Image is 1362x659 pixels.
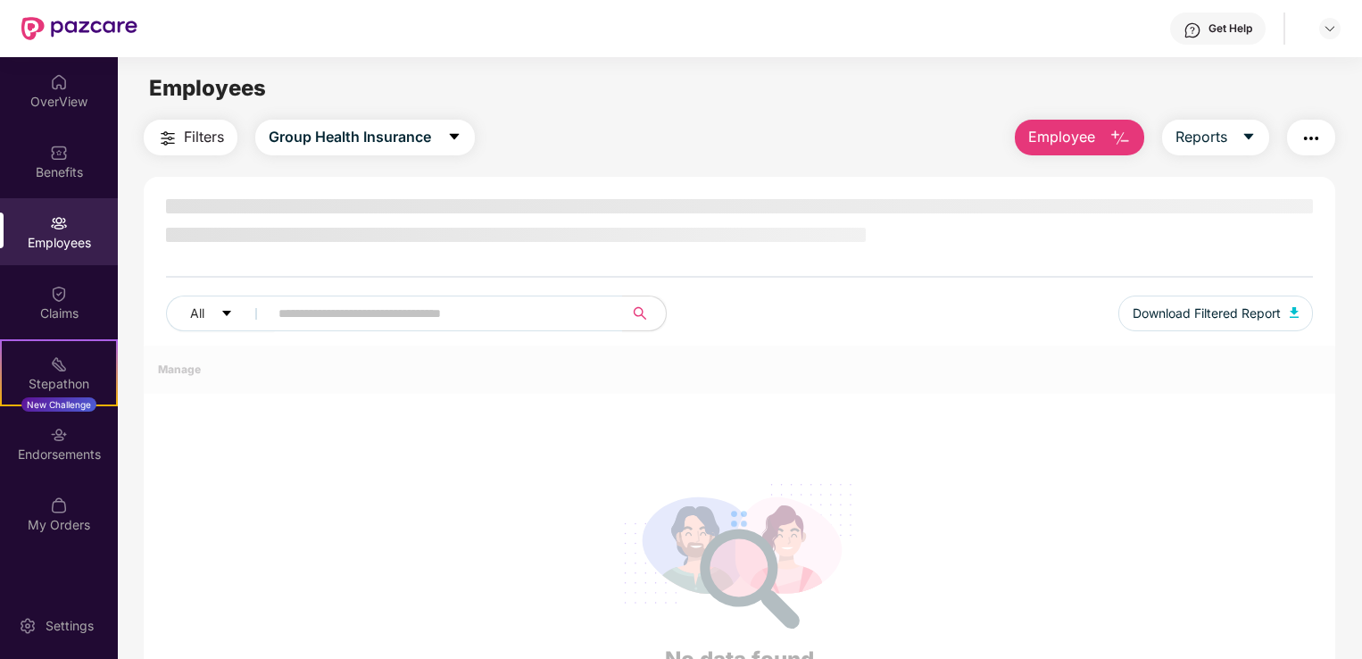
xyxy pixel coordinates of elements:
[50,144,68,162] img: svg+xml;base64,PHN2ZyBpZD0iQmVuZWZpdHMiIHhtbG5zPSJodHRwOi8vd3d3LnczLm9yZy8yMDAwL3N2ZyIgd2lkdGg9Ij...
[269,126,431,148] span: Group Health Insurance
[190,304,204,323] span: All
[144,120,237,155] button: Filters
[1300,128,1322,149] img: svg+xml;base64,PHN2ZyB4bWxucz0iaHR0cDovL3d3dy53My5vcmcvMjAwMC9zdmciIHdpZHRoPSIyNCIgaGVpZ2h0PSIyNC...
[184,126,224,148] span: Filters
[1242,129,1256,146] span: caret-down
[1015,120,1144,155] button: Employee
[1290,307,1299,318] img: svg+xml;base64,PHN2ZyB4bWxucz0iaHR0cDovL3d3dy53My5vcmcvMjAwMC9zdmciIHhtbG5zOnhsaW5rPSJodHRwOi8vd3...
[50,73,68,91] img: svg+xml;base64,PHN2ZyBpZD0iSG9tZSIgeG1sbnM9Imh0dHA6Ly93d3cudzMub3JnLzIwMDAvc3ZnIiB3aWR0aD0iMjAiIG...
[166,296,275,331] button: Allcaret-down
[50,496,68,514] img: svg+xml;base64,PHN2ZyBpZD0iTXlfT3JkZXJzIiBkYXRhLW5hbWU9Ik15IE9yZGVycyIgeG1sbnM9Imh0dHA6Ly93d3cudz...
[149,75,266,101] span: Employees
[19,617,37,635] img: svg+xml;base64,PHN2ZyBpZD0iU2V0dGluZy0yMHgyMCIgeG1sbnM9Imh0dHA6Ly93d3cudzMub3JnLzIwMDAvc3ZnIiB3aW...
[50,214,68,232] img: svg+xml;base64,PHN2ZyBpZD0iRW1wbG95ZWVzIiB4bWxucz0iaHR0cDovL3d3dy53My5vcmcvMjAwMC9zdmciIHdpZHRoPS...
[21,397,96,412] div: New Challenge
[157,128,179,149] img: svg+xml;base64,PHN2ZyB4bWxucz0iaHR0cDovL3d3dy53My5vcmcvMjAwMC9zdmciIHdpZHRoPSIyNCIgaGVpZ2h0PSIyNC...
[50,285,68,303] img: svg+xml;base64,PHN2ZyBpZD0iQ2xhaW0iIHhtbG5zPSJodHRwOi8vd3d3LnczLm9yZy8yMDAwL3N2ZyIgd2lkdGg9IjIwIi...
[220,307,233,321] span: caret-down
[255,120,475,155] button: Group Health Insurancecaret-down
[1183,21,1201,39] img: svg+xml;base64,PHN2ZyBpZD0iSGVscC0zMngzMiIgeG1sbnM9Imh0dHA6Ly93d3cudzMub3JnLzIwMDAvc3ZnIiB3aWR0aD...
[447,129,461,146] span: caret-down
[622,306,657,321] span: search
[1028,126,1095,148] span: Employee
[1162,120,1269,155] button: Reportscaret-down
[40,617,99,635] div: Settings
[1109,128,1131,149] img: svg+xml;base64,PHN2ZyB4bWxucz0iaHR0cDovL3d3dy53My5vcmcvMjAwMC9zdmciIHhtbG5zOnhsaW5rPSJodHRwOi8vd3...
[1323,21,1337,36] img: svg+xml;base64,PHN2ZyBpZD0iRHJvcGRvd24tMzJ4MzIiIHhtbG5zPSJodHRwOi8vd3d3LnczLm9yZy8yMDAwL3N2ZyIgd2...
[50,426,68,444] img: svg+xml;base64,PHN2ZyBpZD0iRW5kb3JzZW1lbnRzIiB4bWxucz0iaHR0cDovL3d3dy53My5vcmcvMjAwMC9zdmciIHdpZH...
[1208,21,1252,36] div: Get Help
[1175,126,1227,148] span: Reports
[2,375,116,393] div: Stepathon
[21,17,137,40] img: New Pazcare Logo
[1133,304,1281,323] span: Download Filtered Report
[622,296,667,331] button: search
[1118,296,1313,331] button: Download Filtered Report
[50,355,68,373] img: svg+xml;base64,PHN2ZyB4bWxucz0iaHR0cDovL3d3dy53My5vcmcvMjAwMC9zdmciIHdpZHRoPSIyMSIgaGVpZ2h0PSIyMC...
